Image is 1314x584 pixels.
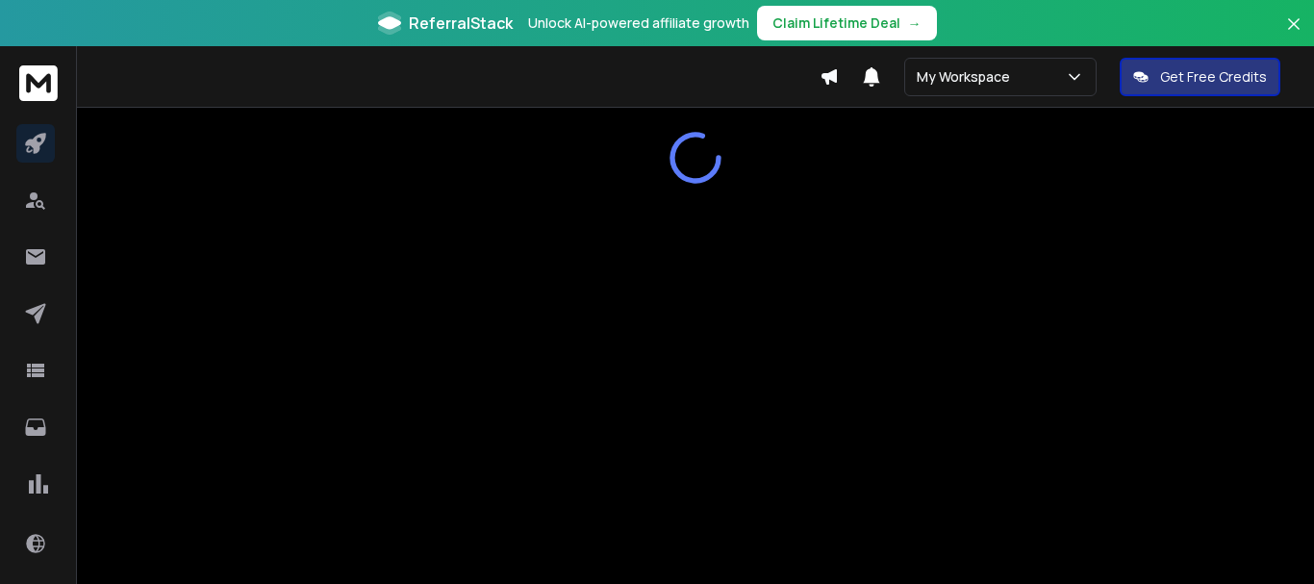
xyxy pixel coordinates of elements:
[1160,67,1267,87] p: Get Free Credits
[528,13,749,33] p: Unlock AI-powered affiliate growth
[908,13,922,33] span: →
[757,6,937,40] button: Claim Lifetime Deal→
[1281,12,1306,58] button: Close banner
[409,12,513,35] span: ReferralStack
[917,67,1018,87] p: My Workspace
[1120,58,1280,96] button: Get Free Credits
